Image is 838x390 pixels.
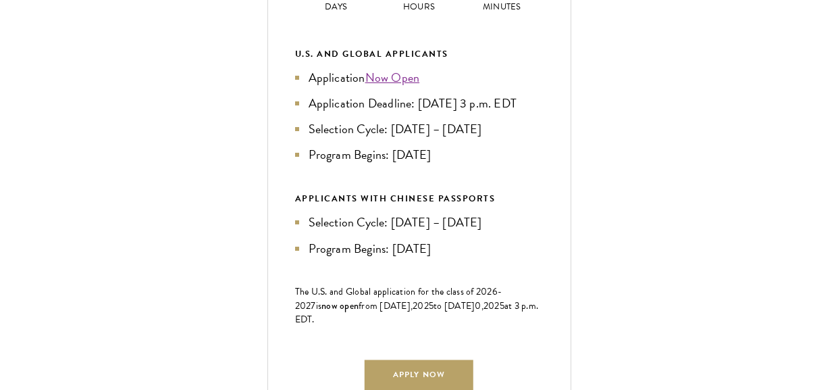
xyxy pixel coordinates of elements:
span: -202 [295,285,502,313]
span: , [481,299,483,313]
li: Program Begins: [DATE] [295,239,544,258]
span: The U.S. and Global application for the class of 202 [295,285,492,299]
span: 202 [483,299,500,313]
span: 202 [413,299,429,313]
span: at 3 p.m. EDT. [295,299,539,326]
span: 5 [500,299,504,313]
span: 5 [429,299,434,313]
span: is [316,299,322,313]
span: 0 [475,299,481,313]
a: Now Open [365,68,420,87]
span: to [DATE] [434,299,475,313]
li: Program Begins: [DATE] [295,145,544,164]
li: Application [295,68,544,87]
span: 6 [492,285,498,299]
span: now open [321,299,359,312]
div: APPLICANTS WITH CHINESE PASSPORTS [295,191,544,206]
li: Application Deadline: [DATE] 3 p.m. EDT [295,94,544,113]
li: Selection Cycle: [DATE] – [DATE] [295,120,544,139]
div: U.S. and Global Applicants [295,47,544,62]
span: from [DATE], [359,299,413,313]
li: Selection Cycle: [DATE] – [DATE] [295,213,544,232]
span: 7 [311,299,315,313]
